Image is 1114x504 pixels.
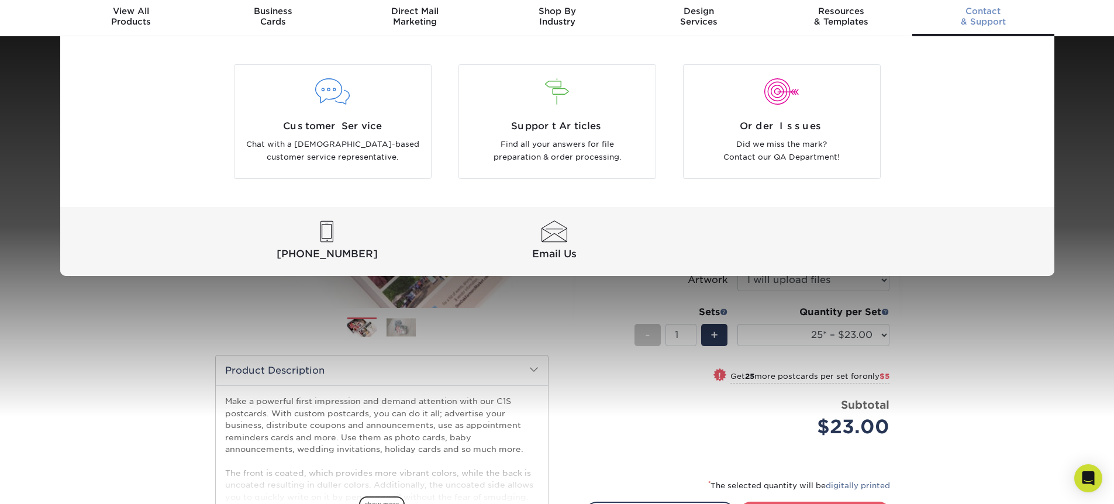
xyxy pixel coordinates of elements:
[826,481,890,490] a: digitally printed
[229,64,436,179] a: Customer Service Chat with a [DEMOGRAPHIC_DATA]-based customer service representative.
[344,6,486,27] div: Marketing
[60,6,202,16] span: View All
[454,64,661,179] a: Support Articles Find all your answers for file preparation & order processing.
[708,481,890,490] small: The selected quantity will be
[746,413,889,441] div: $23.00
[60,6,202,27] div: Products
[468,138,647,164] p: Find all your answers for file preparation & order processing.
[243,119,422,133] span: Customer Service
[486,6,628,16] span: Shop By
[216,221,439,262] a: [PHONE_NUMBER]
[1074,464,1102,492] div: Open Intercom Messenger
[770,6,912,16] span: Resources
[692,138,871,164] p: Did we miss the mark? Contact our QA Department!
[216,247,439,261] span: [PHONE_NUMBER]
[443,247,666,261] span: Email Us
[628,6,770,16] span: Design
[443,221,666,262] a: Email Us
[468,119,647,133] span: Support Articles
[912,6,1054,27] div: & Support
[486,6,628,27] div: Industry
[692,119,871,133] span: Order Issues
[344,6,486,16] span: Direct Mail
[243,138,422,164] p: Chat with a [DEMOGRAPHIC_DATA]-based customer service representative.
[628,6,770,27] div: Services
[202,6,344,27] div: Cards
[3,468,99,500] iframe: Google Customer Reviews
[912,6,1054,16] span: Contact
[770,6,912,27] div: & Templates
[202,6,344,16] span: Business
[678,64,885,179] a: Order Issues Did we miss the mark? Contact our QA Department!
